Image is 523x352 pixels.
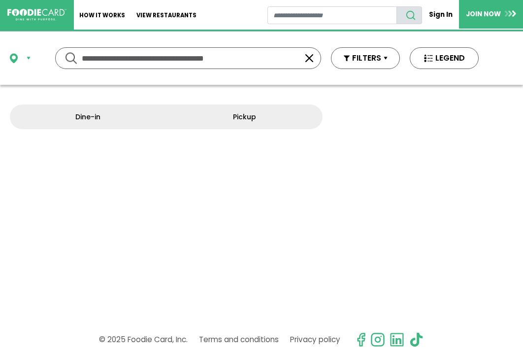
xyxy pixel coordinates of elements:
button: search [396,6,422,24]
img: linkedin.svg [390,332,404,347]
a: Pickup [166,105,323,129]
input: restaurant search [267,6,397,24]
img: tiktok.svg [409,332,424,347]
img: FoodieCard; Eat, Drink, Save, Donate [7,9,66,21]
p: © 2025 Foodie Card, Inc. [99,331,188,348]
button: FILTERS [331,47,400,69]
a: Sign In [422,6,459,23]
a: Dine-in [10,105,166,129]
button: LEGEND [410,47,479,69]
a: Privacy policy [290,331,340,348]
a: Terms and conditions [199,331,279,348]
svg: check us out on facebook [354,332,368,347]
